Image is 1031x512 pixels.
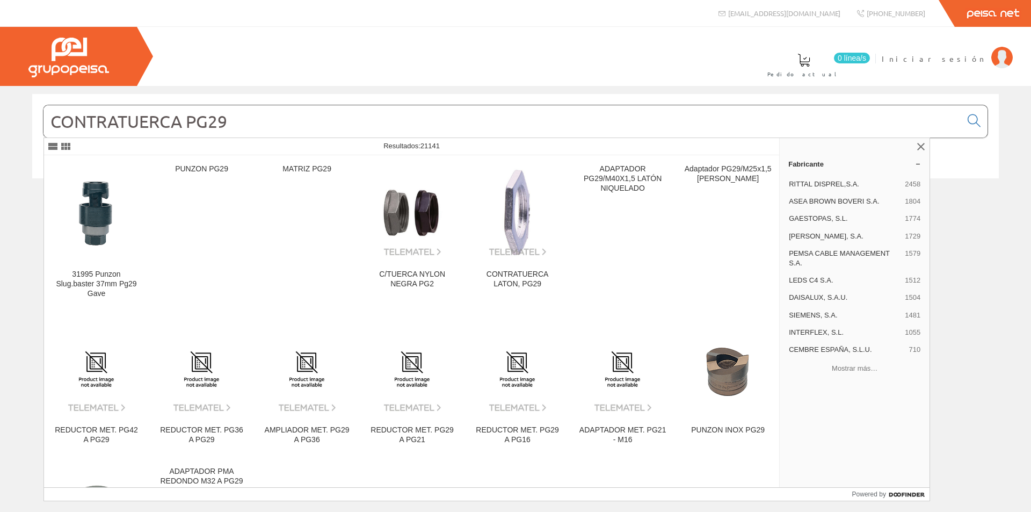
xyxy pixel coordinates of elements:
span: Powered by [852,489,886,499]
span: 1055 [905,328,920,337]
span: [PHONE_NUMBER] [867,9,925,18]
div: ADAPTADOR PMA REDONDO M32 A PG29 [158,467,245,486]
div: MATRIZ PG29 [263,164,351,174]
div: PUNZON INOX PG29 [684,426,772,435]
span: INTERFLEX, S.L. [789,328,901,337]
div: ADAPTADOR MET. PG21 - M16 [579,426,666,445]
span: [EMAIL_ADDRESS][DOMAIN_NAME] [728,9,840,18]
img: AMPLIADOR MET. PG29 A PG36 [263,325,351,413]
div: ADAPTADOR PG29/M40X1,5 LATÓN NIQUELADO [579,164,666,193]
span: 2458 [905,179,920,189]
span: PEMSA CABLE MANAGEMENT S.A. [789,249,901,268]
a: Iniciar sesión [882,45,1013,55]
a: REDUCTOR MET. PG29 A PG21 REDUCTOR MET. PG29 A PG21 [360,312,464,457]
span: 710 [909,345,920,355]
a: REDUCTOR MET. PG36 A PG29 REDUCTOR MET. PG36 A PG29 [149,312,254,457]
a: C/TUERCA NYLON NEGRA PG2 C/TUERCA NYLON NEGRA PG2 [360,156,464,311]
img: REDUCTOR MET. PG29 A PG16 [474,325,561,413]
input: Buscar... [43,105,961,138]
a: AMPLIADOR MET. PG29 A PG36 AMPLIADOR MET. PG29 A PG36 [255,312,359,457]
span: Pedido actual [767,69,840,80]
img: Grupo Peisa [28,38,109,77]
span: 21141 [420,142,440,150]
span: 1481 [905,311,920,320]
button: Mostrar más… [784,359,925,377]
span: 1512 [905,276,920,285]
div: AMPLIADOR MET. PG29 A PG36 [263,426,351,445]
a: ADAPTADOR MET. PG21 - M16 ADAPTADOR MET. PG21 - M16 [570,312,675,457]
a: ADAPTADOR PG29/M40X1,5 LATÓN NIQUELADO [570,156,675,311]
span: [PERSON_NAME], S.A. [789,232,901,241]
div: Adaptador PG29/M25x1,5 [PERSON_NAME] [684,164,772,184]
div: REDUCTOR MET. PG42 A PG29 [53,426,140,445]
div: REDUCTOR MET. PG29 A PG21 [368,426,456,445]
div: 31995 Punzon Slug.baster 37mm Pg29 Gave [53,270,140,299]
a: 31995 Punzon Slug.baster 37mm Pg29 Gave 31995 Punzon Slug.baster 37mm Pg29 Gave [44,156,149,311]
span: 0 línea/s [834,53,870,63]
span: Iniciar sesión [882,53,986,64]
img: REDUCTOR MET. PG36 A PG29 [158,325,245,413]
img: REDUCTOR MET. PG29 A PG21 [368,325,456,413]
a: Adaptador PG29/M25x1,5 [PERSON_NAME] [676,156,780,311]
a: MATRIZ PG29 [255,156,359,311]
a: PUNZON PG29 [149,156,254,311]
img: ADAPTADOR MET. PG21 - M16 [579,325,666,413]
img: PUNZON INOX PG29 [698,335,758,402]
div: CONTRATUERCA LATON, PG29 [474,270,561,289]
span: GAESTOPAS, S.L. [789,214,901,223]
div: C/TUERCA NYLON NEGRA PG2 [368,270,456,289]
a: Powered by [852,488,930,501]
img: C/TUERCA NYLON NEGRA PG2 [368,169,456,256]
a: REDUCTOR MET. PG29 A PG16 REDUCTOR MET. PG29 A PG16 [465,312,570,457]
div: PUNZON PG29 [158,164,245,174]
span: 1579 [905,249,920,268]
span: 1504 [905,293,920,302]
span: ASEA BROWN BOVERI S.A. [789,197,901,206]
span: 1804 [905,197,920,206]
span: 1729 [905,232,920,241]
a: PUNZON INOX PG29 PUNZON INOX PG29 [676,312,780,457]
img: REDUCTOR MET. PG42 A PG29 [53,325,140,413]
span: DAISALUX, S.A.U. [789,293,901,302]
a: CONTRATUERCA LATON, PG29 CONTRATUERCA LATON, PG29 [465,156,570,311]
div: REDUCTOR MET. PG29 A PG16 [474,426,561,445]
span: RITTAL DISPREL,S.A. [789,179,901,189]
img: CONTRATUERCA LATON, PG29 [474,169,561,256]
span: LEDS C4 S.A. [789,276,901,285]
div: REDUCTOR MET. PG36 A PG29 [158,426,245,445]
span: 1774 [905,214,920,223]
span: Resultados: [383,142,440,150]
a: Fabricante [780,155,930,172]
span: SIEMENS, S.A. [789,311,901,320]
div: © Grupo Peisa [32,192,999,201]
img: 31995 Punzon Slug.baster 37mm Pg29 Gave [53,169,140,256]
span: CEMBRE ESPAÑA, S.L.U. [789,345,904,355]
a: REDUCTOR MET. PG42 A PG29 REDUCTOR MET. PG42 A PG29 [44,312,149,457]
